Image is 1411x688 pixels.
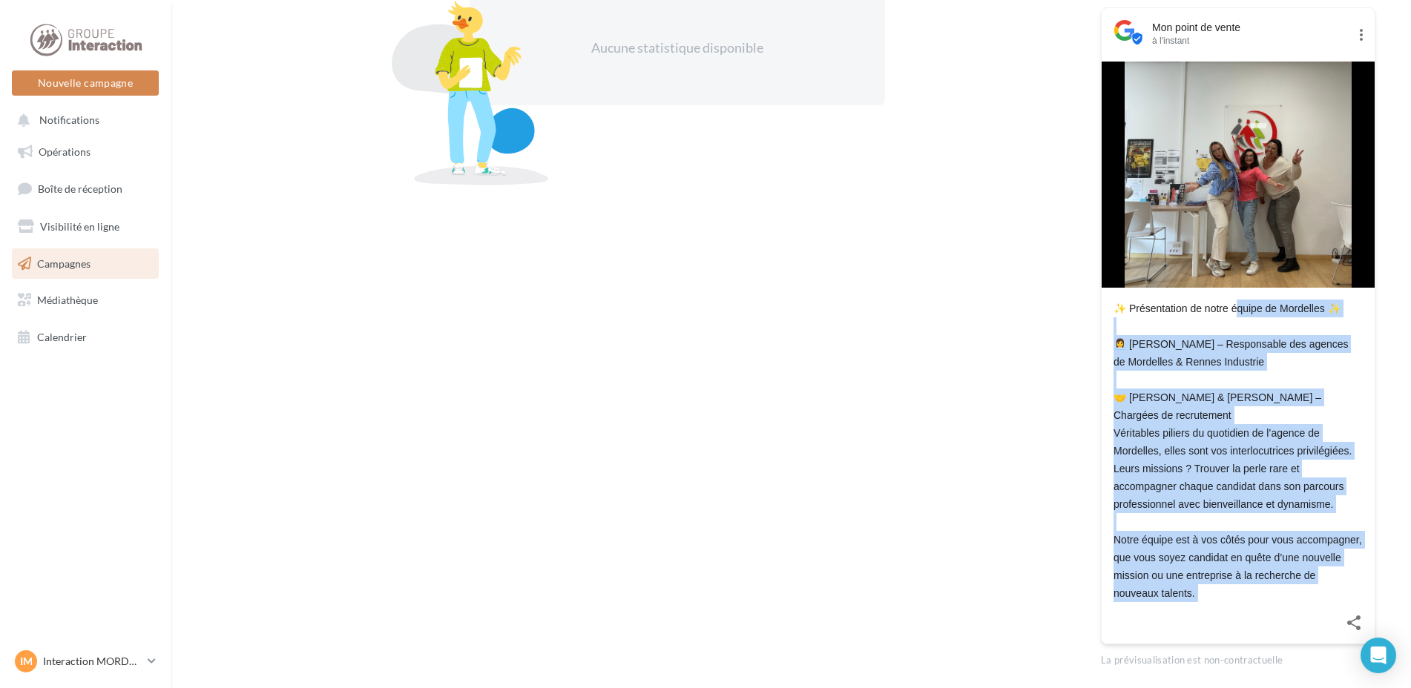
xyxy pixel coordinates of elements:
p: Interaction MORDELLES [43,654,142,669]
a: Visibilité en ligne [9,211,162,242]
div: Open Intercom Messenger [1361,638,1396,673]
div: à l'instant [1152,35,1348,47]
span: Campagnes [37,257,91,269]
a: IM Interaction MORDELLES [12,647,159,675]
a: Médiathèque [9,285,162,316]
a: Calendrier [9,322,162,353]
a: Campagnes [9,248,162,279]
div: La prévisualisation est non-contractuelle [1101,648,1375,667]
a: Opérations [9,136,162,168]
span: IM [20,654,33,669]
div: Aucune statistique disponible [517,39,838,58]
span: Calendrier [37,331,87,343]
span: Visibilité en ligne [40,220,119,233]
span: Boîte de réception [38,182,122,195]
button: Nouvelle campagne [12,70,159,96]
div: Mon point de vente [1152,20,1348,35]
img: PHOTO EQUIPE MORDELLES [1125,62,1352,288]
span: Notifications [39,114,99,127]
span: Médiathèque [37,294,98,306]
div: ✨ Présentation de notre équipe de Mordelles ✨ 👩‍💼 [PERSON_NAME] – Responsable des agences de Mord... [1114,300,1363,602]
span: Opérations [39,145,91,158]
a: Boîte de réception [9,173,162,205]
